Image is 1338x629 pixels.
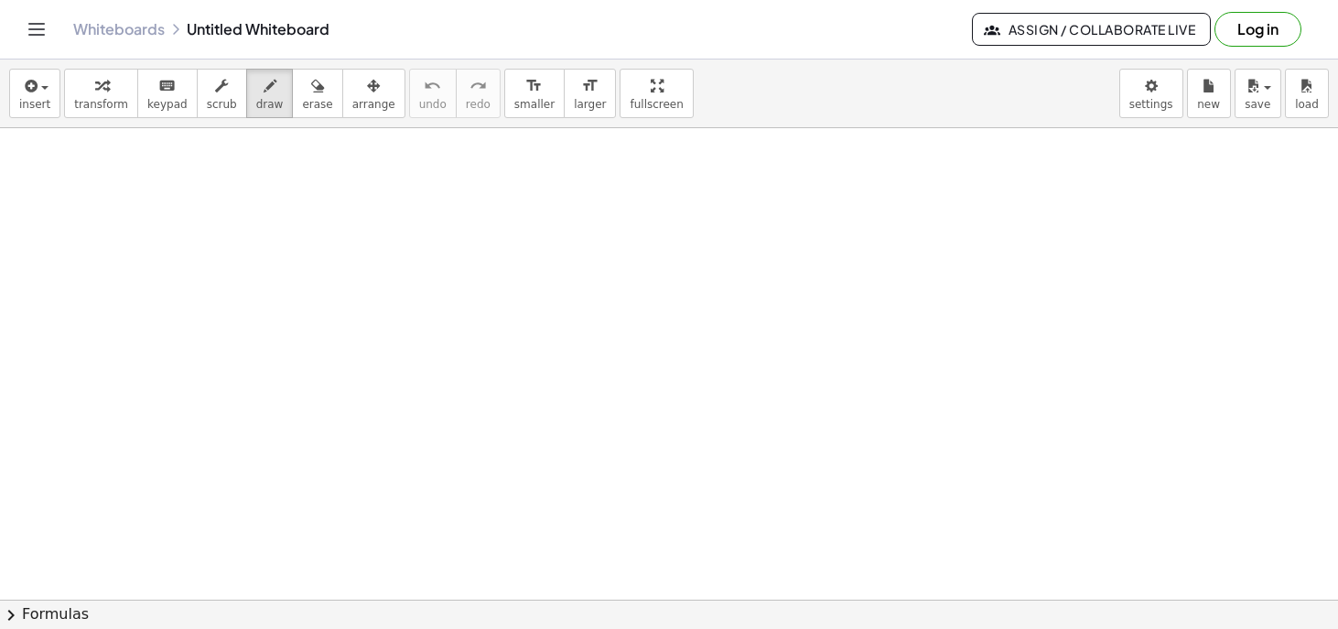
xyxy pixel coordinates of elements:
button: draw [246,69,294,118]
button: redoredo [456,69,501,118]
i: format_size [581,75,599,97]
i: undo [424,75,441,97]
span: fullscreen [630,98,683,111]
button: transform [64,69,138,118]
button: Assign / Collaborate Live [972,13,1211,46]
button: Log in [1214,12,1301,47]
span: keypad [147,98,188,111]
span: erase [302,98,332,111]
span: larger [574,98,606,111]
span: redo [466,98,491,111]
button: fullscreen [620,69,693,118]
button: arrange [342,69,405,118]
span: settings [1129,98,1173,111]
span: transform [74,98,128,111]
span: insert [19,98,50,111]
button: format_sizesmaller [504,69,565,118]
button: insert [9,69,60,118]
span: smaller [514,98,555,111]
span: Assign / Collaborate Live [987,21,1195,38]
button: undoundo [409,69,457,118]
span: arrange [352,98,395,111]
span: new [1197,98,1220,111]
i: redo [469,75,487,97]
span: draw [256,98,284,111]
button: new [1187,69,1231,118]
button: load [1285,69,1329,118]
button: scrub [197,69,247,118]
button: settings [1119,69,1183,118]
button: erase [292,69,342,118]
button: Toggle navigation [22,15,51,44]
i: keyboard [158,75,176,97]
button: format_sizelarger [564,69,616,118]
i: format_size [525,75,543,97]
span: scrub [207,98,237,111]
a: Whiteboards [73,20,165,38]
span: save [1245,98,1270,111]
span: undo [419,98,447,111]
button: save [1235,69,1281,118]
button: keyboardkeypad [137,69,198,118]
span: load [1295,98,1319,111]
